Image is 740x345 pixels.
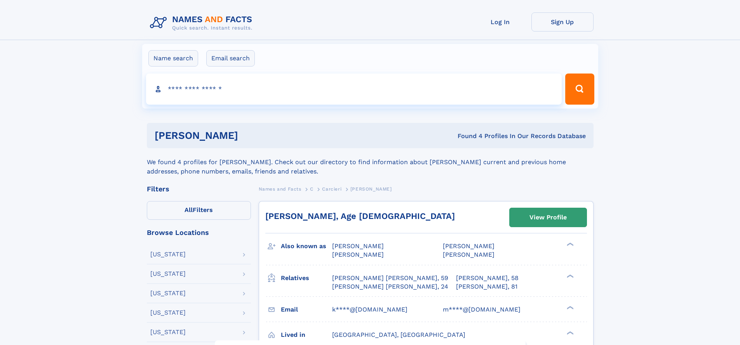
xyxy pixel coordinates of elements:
div: Filters [147,186,251,193]
h1: [PERSON_NAME] [155,131,348,140]
label: Name search [148,50,198,67]
div: [US_STATE] [150,290,186,296]
a: Names and Facts [259,184,301,194]
a: [PERSON_NAME], 81 [456,282,517,291]
span: Carcieri [322,186,341,192]
div: ❯ [565,330,574,335]
div: ❯ [565,305,574,310]
span: [PERSON_NAME] [332,242,384,250]
div: View Profile [529,208,567,226]
button: Search Button [565,74,594,105]
span: [PERSON_NAME] [332,251,384,258]
a: C [310,184,313,194]
a: Sign Up [531,12,594,32]
label: Filters [147,201,251,220]
a: [PERSON_NAME] [PERSON_NAME], 59 [332,274,448,282]
div: [US_STATE] [150,271,186,277]
span: [GEOGRAPHIC_DATA], [GEOGRAPHIC_DATA] [332,331,465,338]
h3: Lived in [281,328,332,341]
div: We found 4 profiles for [PERSON_NAME]. Check out our directory to find information about [PERSON_... [147,148,594,176]
span: All [185,206,193,214]
div: ❯ [565,273,574,278]
img: Logo Names and Facts [147,12,259,33]
div: ❯ [565,242,574,247]
div: [US_STATE] [150,329,186,335]
div: [US_STATE] [150,251,186,257]
span: [PERSON_NAME] [443,242,494,250]
a: [PERSON_NAME], Age [DEMOGRAPHIC_DATA] [265,211,455,221]
span: [PERSON_NAME] [350,186,392,192]
a: Carcieri [322,184,341,194]
h3: Email [281,303,332,316]
span: C [310,186,313,192]
div: Browse Locations [147,229,251,236]
a: View Profile [510,208,587,227]
div: [US_STATE] [150,310,186,316]
h3: Relatives [281,271,332,285]
span: [PERSON_NAME] [443,251,494,258]
input: search input [146,74,562,105]
a: Log In [469,12,531,32]
a: [PERSON_NAME] [PERSON_NAME], 24 [332,282,448,291]
a: [PERSON_NAME], 58 [456,274,519,282]
h3: Also known as [281,240,332,253]
div: Found 4 Profiles In Our Records Database [348,132,586,140]
label: Email search [206,50,255,67]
